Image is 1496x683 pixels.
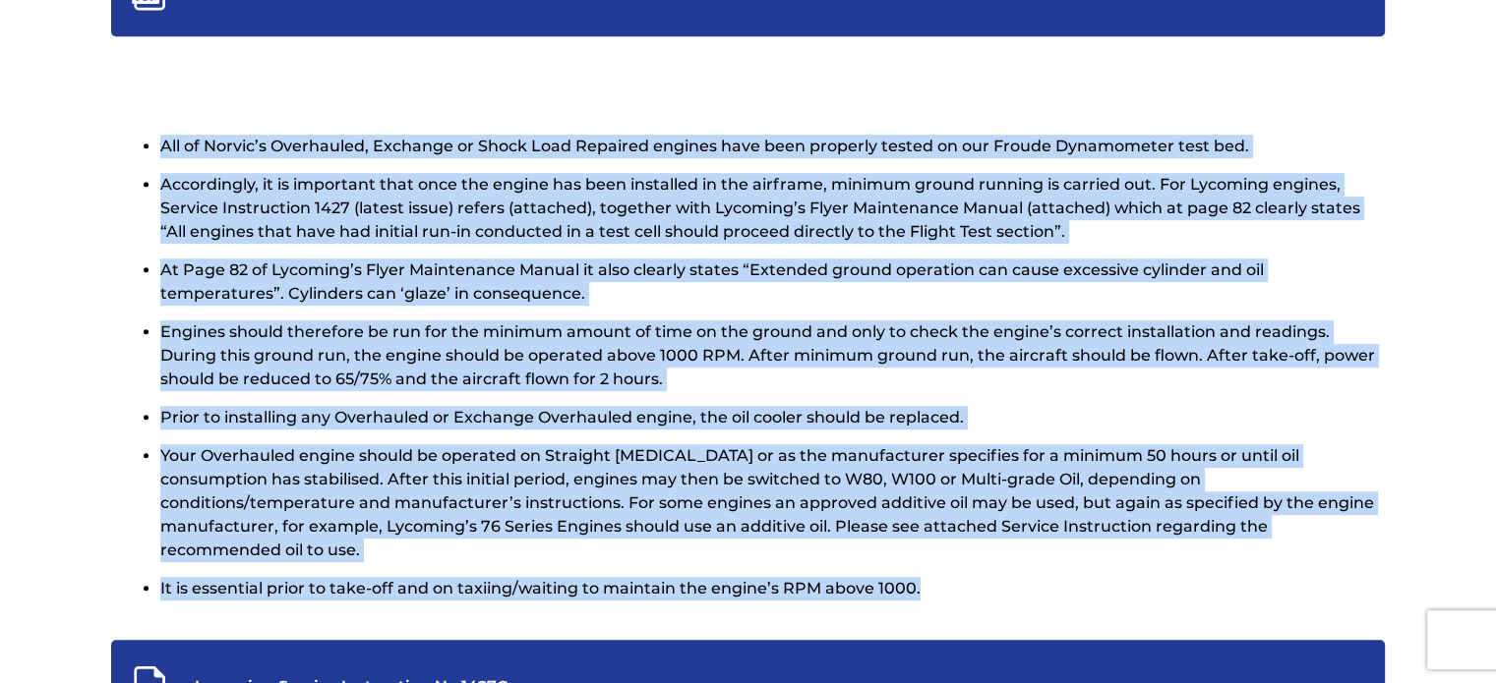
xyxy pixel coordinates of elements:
li: Your Overhauled engine should be operated on Straight [MEDICAL_DATA] or as the manufacturer speci... [160,444,1384,577]
li: Accordingly, it is important that once the engine has been installed in the airframe, minimum gro... [160,173,1384,258]
li: All of Norvic’s Overhauled, Exchange or Shock Load Repaired engines have been properly tested on ... [160,135,1384,173]
li: It is essential prior to take-off and on taxiing/waiting to maintain the engine’s RPM above 1000. [160,577,1384,615]
li: Engines should therefore be run for the minimum amount of time on the ground and only to check th... [160,320,1384,406]
li: Prior to installing any Overhauled or Exchange Overhauled engine, the oil cooler should be replaced. [160,406,1384,444]
li: At Page 82 of Lycoming’s Flyer Maintenance Manual it also clearly states “Extended ground operati... [160,258,1384,320]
